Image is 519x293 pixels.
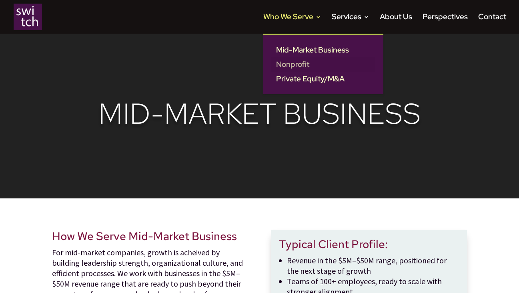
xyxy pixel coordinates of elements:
[478,14,506,34] a: Contact
[271,57,375,72] a: Nonprofit
[287,255,459,276] li: Revenue in the $5M–$50M range, positioned for the next stage of growth
[271,43,375,57] a: Mid-Market Business
[332,14,369,34] a: Services
[263,14,321,34] a: Who We Serve
[279,238,459,255] h2: Typical Client Profile:
[423,14,468,34] a: Perspectives
[271,72,375,86] a: Private Equity/M&A
[52,230,248,247] h2: How We Serve Mid-Market Business
[52,97,467,135] h1: Mid-Market Business
[380,14,412,34] a: About Us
